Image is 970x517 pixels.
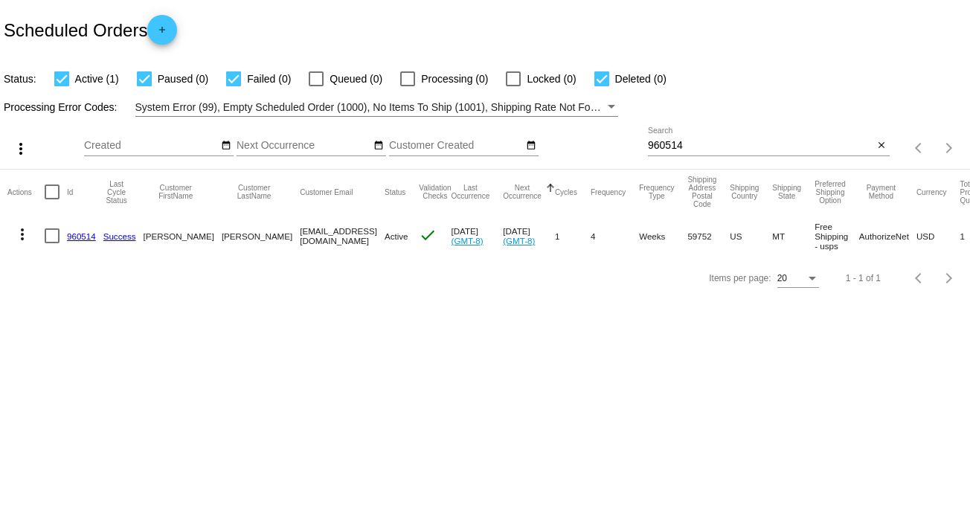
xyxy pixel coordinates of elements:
[527,70,576,88] span: Locked (0)
[385,231,408,241] span: Active
[591,187,626,196] button: Change sorting for Frequency
[158,70,208,88] span: Paused (0)
[419,226,437,244] mat-icon: check
[67,231,96,241] a: 960514
[615,70,667,88] span: Deleted (0)
[222,214,300,257] mat-cell: [PERSON_NAME]
[153,25,171,42] mat-icon: add
[934,133,964,163] button: Next page
[772,184,801,200] button: Change sorting for ShippingState
[916,187,947,196] button: Change sorting for CurrencyIso
[777,273,787,283] span: 20
[385,187,405,196] button: Change sorting for Status
[84,140,218,152] input: Created
[815,214,859,257] mat-cell: Free Shipping - usps
[421,70,488,88] span: Processing (0)
[13,225,31,243] mat-icon: more_vert
[12,140,30,158] mat-icon: more_vert
[730,214,772,257] mat-cell: US
[7,170,45,214] mat-header-cell: Actions
[648,140,874,152] input: Search
[103,180,130,205] button: Change sorting for LastProcessingCycleId
[419,170,451,214] mat-header-cell: Validation Checks
[503,214,555,257] mat-cell: [DATE]
[144,214,222,257] mat-cell: [PERSON_NAME]
[591,214,639,257] mat-cell: 4
[4,101,118,113] span: Processing Error Codes:
[934,263,964,293] button: Next page
[905,263,934,293] button: Previous page
[135,98,619,117] mat-select: Filter by Processing Error Codes
[452,214,504,257] mat-cell: [DATE]
[905,133,934,163] button: Previous page
[916,214,960,257] mat-cell: USD
[452,236,484,245] a: (GMT-8)
[67,187,73,196] button: Change sorting for Id
[503,236,535,245] a: (GMT-8)
[237,140,370,152] input: Next Occurrence
[300,214,385,257] mat-cell: [EMAIL_ADDRESS][DOMAIN_NAME]
[330,70,382,88] span: Queued (0)
[526,140,536,152] mat-icon: date_range
[503,184,542,200] button: Change sorting for NextOccurrenceUtc
[730,184,759,200] button: Change sorting for ShippingCountry
[247,70,291,88] span: Failed (0)
[639,214,687,257] mat-cell: Weeks
[103,231,136,241] a: Success
[859,184,903,200] button: Change sorting for PaymentMethod.Type
[772,214,815,257] mat-cell: MT
[222,184,286,200] button: Change sorting for CustomerLastName
[876,140,887,152] mat-icon: close
[555,214,591,257] mat-cell: 1
[4,73,36,85] span: Status:
[389,140,523,152] input: Customer Created
[874,138,890,154] button: Clear
[777,274,819,284] mat-select: Items per page:
[709,273,771,283] div: Items per page:
[373,140,384,152] mat-icon: date_range
[221,140,231,152] mat-icon: date_range
[555,187,577,196] button: Change sorting for Cycles
[452,184,490,200] button: Change sorting for LastOccurrenceUtc
[75,70,119,88] span: Active (1)
[300,187,353,196] button: Change sorting for CustomerEmail
[144,184,208,200] button: Change sorting for CustomerFirstName
[4,15,177,45] h2: Scheduled Orders
[859,214,916,257] mat-cell: AuthorizeNet
[687,214,730,257] mat-cell: 59752
[687,176,716,208] button: Change sorting for ShippingPostcode
[846,273,881,283] div: 1 - 1 of 1
[815,180,846,205] button: Change sorting for PreferredShippingOption
[639,184,674,200] button: Change sorting for FrequencyType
